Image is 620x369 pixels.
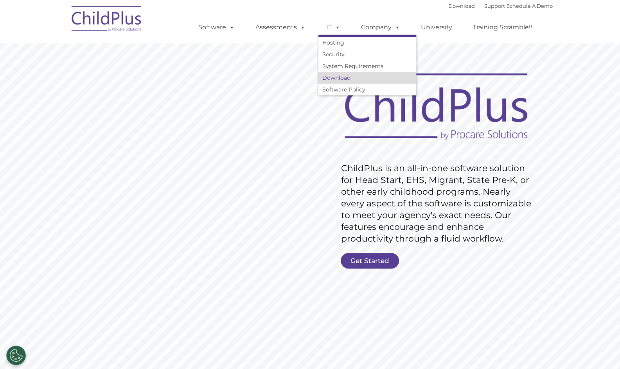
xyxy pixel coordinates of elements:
a: Hosting [318,37,416,48]
a: Support [484,3,505,9]
font: | [448,3,553,9]
a: System Requirements [318,60,416,72]
a: Download [318,72,416,84]
a: Company [353,20,408,35]
a: Assessments [248,20,313,35]
a: Training Scramble!! [465,20,540,35]
a: Security [318,48,416,60]
rs-layer: ChildPlus is an all-in-one software solution for Head Start, EHS, Migrant, State Pre-K, or other ... [341,163,535,245]
a: Schedule A Demo [507,3,553,9]
img: ChildPlus by Procare Solutions [68,0,146,39]
a: Download [448,3,475,9]
a: Software [190,20,243,35]
a: IT [318,20,348,35]
a: Software Policy [318,84,416,95]
button: Cookies Settings [6,346,26,365]
a: Get Started [341,253,399,269]
a: University [413,20,460,35]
